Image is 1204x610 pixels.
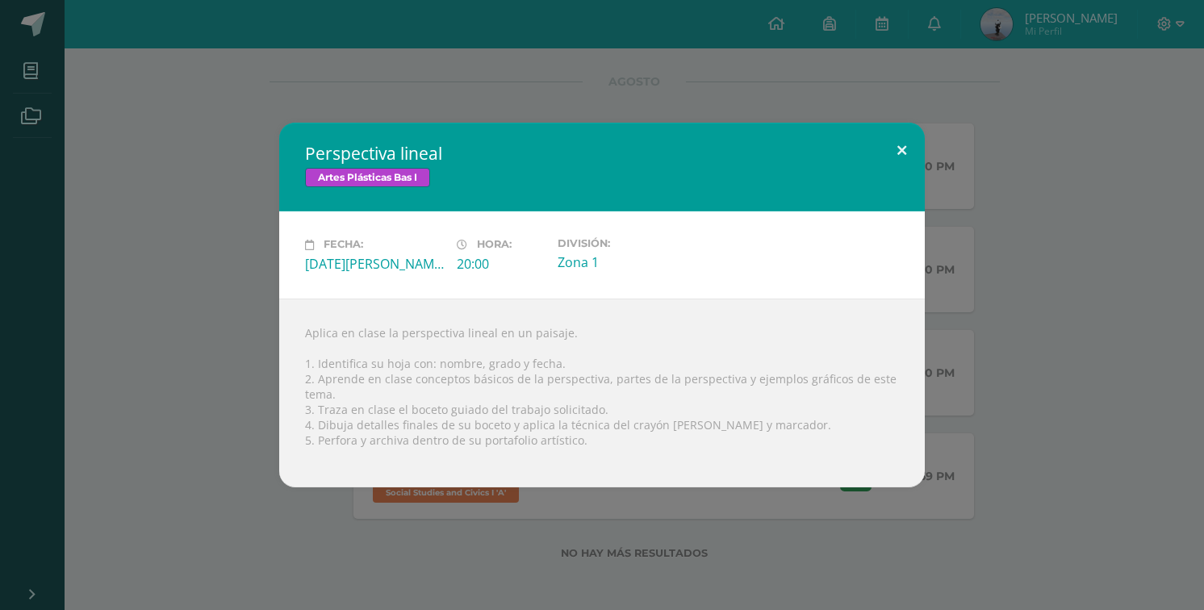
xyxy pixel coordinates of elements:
div: [DATE][PERSON_NAME] [305,255,444,273]
h2: Perspectiva lineal [305,142,899,165]
div: Zona 1 [558,253,696,271]
div: Aplica en clase la perspectiva lineal en un paisaje. 1. Identifica su hoja con: nombre, grado y f... [279,299,925,487]
span: Hora: [477,239,512,251]
span: Fecha: [324,239,363,251]
label: División: [558,237,696,249]
span: Artes Plásticas Bas I [305,168,430,187]
div: 20:00 [457,255,545,273]
button: Close (Esc) [879,123,925,178]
